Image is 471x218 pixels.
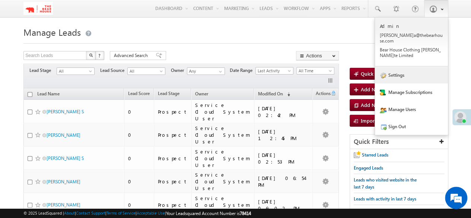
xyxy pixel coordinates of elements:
p: [PERSON_NAME] a@the bearh ouse. com [380,32,443,44]
span: Last Activity [256,67,291,74]
div: Prospect [158,202,188,208]
span: All [128,68,163,75]
span: Import Lead [361,117,388,124]
input: Type to Search [187,67,225,75]
a: Show All Items [215,68,224,75]
div: Quick Filters [350,135,448,149]
a: Manage Subscriptions [375,83,448,101]
span: Advanced Search [114,52,150,59]
a: Lead Stage [154,89,183,99]
span: Engaged Leads [354,165,383,171]
span: Lead Source [100,67,127,74]
span: Leads who visited website in the last 7 days [354,177,417,190]
div: [DATE] 06:02 PM [258,198,309,212]
span: Your Leadsquared Account Number is [166,211,251,216]
div: [DATE] 02:53 PM [258,152,309,165]
span: (sorted descending) [284,91,290,97]
a: Contact Support [76,211,105,215]
div: 0 [128,155,150,162]
a: Terms of Service [106,211,136,215]
a: Modified On (sorted descending) [254,89,294,99]
button: ? [95,51,104,60]
span: Actions [313,89,331,99]
a: Lead Score [124,89,153,99]
button: Actions [296,51,339,60]
span: ? [98,52,102,59]
div: Prospect [158,178,188,185]
span: Date Range [230,67,255,74]
span: Lead Stage [29,67,57,74]
span: All Time [297,67,332,74]
img: Custom Logo [23,2,53,15]
div: 0 [128,178,150,185]
span: Lead Score [128,91,150,96]
div: Prospect [158,108,188,115]
a: Acceptable Use [137,211,165,215]
div: [DATE] 02:42 PM [258,105,309,119]
div: Prospect [158,132,188,138]
span: Manage Leads [23,26,81,38]
div: [DATE] 12:45 PM [258,128,309,142]
a: Admin [PERSON_NAME]a@thebearhouse.com Bear House Clothing [PERSON_NAME]te Limited [375,18,448,66]
div: 0 [128,202,150,208]
a: Manage Users [375,101,448,118]
a: Lead Name [34,90,63,99]
img: Search [89,53,93,57]
a: Settings [375,66,448,83]
span: 78414 [240,211,251,216]
div: Service Cloud System User [195,148,251,168]
span: Owner [195,91,208,97]
span: Lead Stage [158,91,179,96]
span: Owner [171,67,187,74]
a: All [57,67,95,75]
a: [PERSON_NAME] S [47,155,84,161]
input: Check all records [28,92,32,97]
span: © 2025 LeadSquared | | | | | [23,210,251,217]
a: About [64,211,75,215]
a: [PERSON_NAME] S [47,109,84,114]
div: Service Cloud System User [195,125,251,145]
div: [DATE] 06:54 PM [258,175,309,188]
span: Add New Lead [361,86,394,92]
span: New Leads in last 7 days [354,208,401,214]
div: Prospect [158,155,188,162]
a: [PERSON_NAME] [47,179,80,184]
div: 0 [128,132,150,138]
a: Last Activity [255,67,293,75]
span: Starred Leads [362,152,388,158]
span: Leads with activity in last 7 days [354,196,416,202]
a: All Time [296,67,334,75]
div: Service Cloud System User [195,195,251,215]
p: Admin [380,23,443,29]
a: [PERSON_NAME] [47,132,80,138]
span: All [57,68,92,75]
div: Service Cloud System User [195,102,251,122]
span: Quick Add Lead [361,70,396,77]
span: Modified On [258,91,283,97]
p: Bear House Cloth ing [PERSON_NAME] te Limit ed [380,47,443,58]
div: 0 [128,108,150,115]
div: Service Cloud System User [195,171,251,192]
span: Add New Lead [361,102,394,108]
a: Sign Out [375,118,448,135]
a: All [127,67,165,75]
a: [PERSON_NAME] [47,202,80,208]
